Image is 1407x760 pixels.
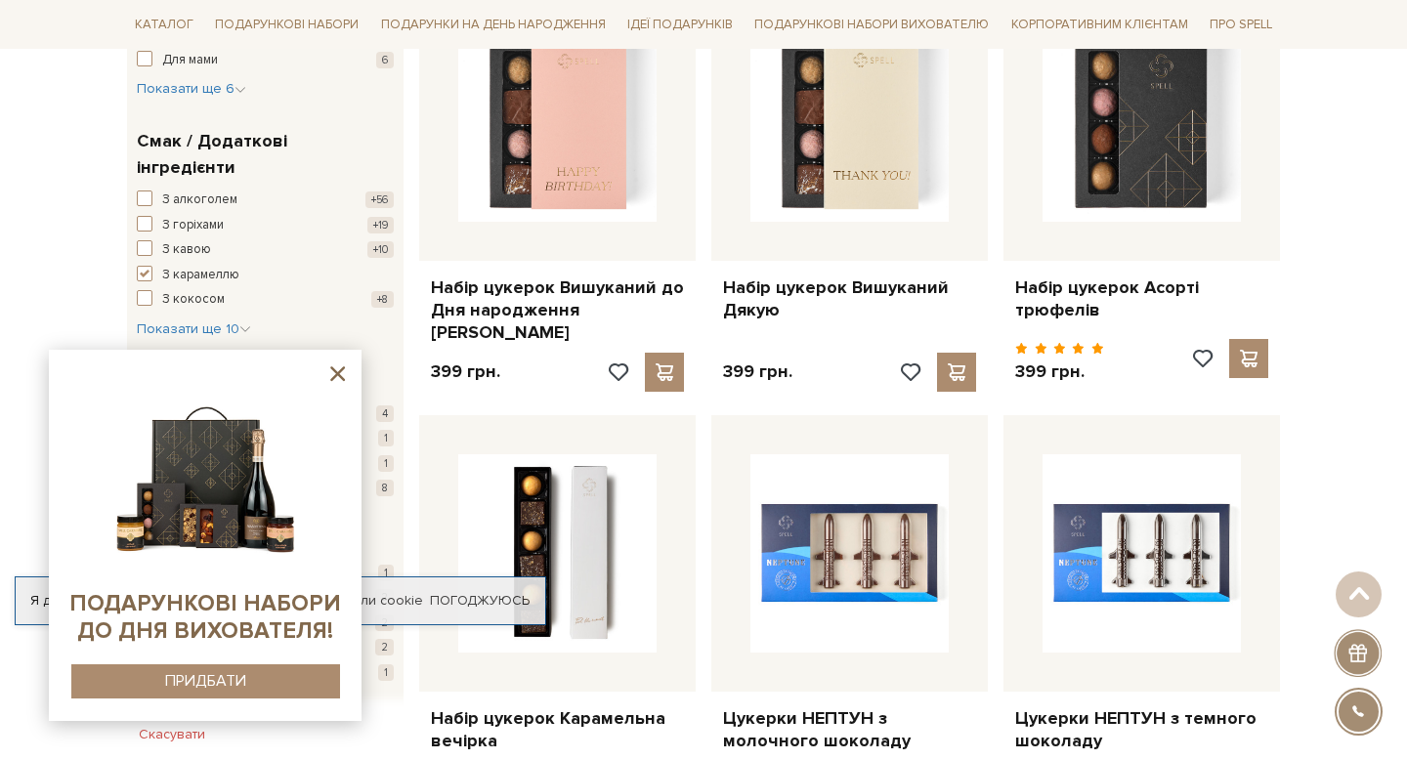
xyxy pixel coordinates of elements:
[367,217,394,233] span: +19
[376,405,394,422] span: 4
[162,51,218,70] span: Для мами
[723,360,792,383] p: 399 грн.
[137,320,251,337] span: Показати ще 10
[431,360,500,383] p: 399 грн.
[137,290,394,310] button: З кокосом +8
[137,266,394,285] button: З карамеллю
[137,216,394,235] button: З горіхами +19
[334,592,423,609] a: файли cookie
[137,128,389,181] span: Смак / Додаткові інгредієнти
[137,190,394,210] button: З алкоголем +56
[1015,276,1268,322] a: Набір цукерок Асорті трюфелів
[365,191,394,208] span: +56
[127,10,201,40] a: Каталог
[378,565,394,581] span: 1
[1015,360,1104,383] p: 399 грн.
[137,240,394,260] button: З кавою +10
[16,592,545,610] div: Я дозволяю [DOMAIN_NAME] використовувати
[162,266,239,285] span: З карамеллю
[162,216,224,235] span: З горіхами
[127,719,217,750] button: Скасувати
[375,639,394,655] span: 2
[137,80,246,97] span: Показати ще 6
[431,276,684,345] a: Набір цукерок Вишуканий до Дня народження [PERSON_NAME]
[378,455,394,472] span: 1
[371,291,394,308] span: +8
[723,707,976,753] a: Цукерки НЕПТУН з молочного шоколаду
[619,10,741,40] a: Ідеї подарунків
[376,480,394,496] span: 8
[378,430,394,446] span: 1
[207,10,366,40] a: Подарункові набори
[162,290,225,310] span: З кокосом
[378,664,394,681] span: 1
[162,190,237,210] span: З алкоголем
[137,79,246,99] button: Показати ще 6
[137,319,251,339] button: Показати ще 10
[375,614,394,631] span: 2
[367,241,394,258] span: +10
[1202,10,1280,40] a: Про Spell
[373,10,614,40] a: Подарунки на День народження
[137,51,394,70] button: Для мами 6
[723,276,976,322] a: Набір цукерок Вишуканий Дякую
[746,8,997,41] a: Подарункові набори вихователю
[162,240,211,260] span: З кавою
[1015,707,1268,753] a: Цукерки НЕПТУН з темного шоколаду
[431,707,684,753] a: Набір цукерок Карамельна вечірка
[430,592,530,610] a: Погоджуюсь
[1003,8,1196,41] a: Корпоративним клієнтам
[376,52,394,68] span: 6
